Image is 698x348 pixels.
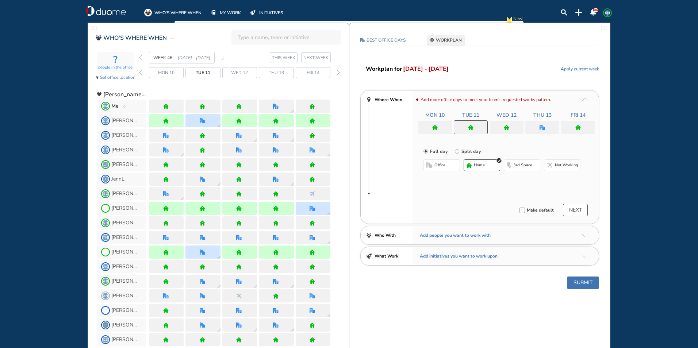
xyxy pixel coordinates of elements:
div: initiatives-off [249,9,257,16]
img: home.de338a94.svg [236,191,242,197]
div: office [236,147,242,153]
span: New! [513,15,523,26]
img: initiatives-off.b77ef7b9.svg [250,10,256,15]
div: office [163,191,169,197]
button: office-6184adBEST OFFICE DAYS [357,35,409,46]
div: nonworking-bdbdbd [547,162,553,168]
img: office.a375675b.svg [163,133,169,138]
div: location dialog [217,124,220,127]
div: home [504,125,509,130]
div: pen-edit [122,104,127,109]
div: task-ellipse [170,34,174,43]
span: [PERSON_NAME] [111,191,139,197]
button: next week [301,52,331,63]
div: whoswherewhen-red-on [95,35,101,41]
button: office-bdbdbdoffice [423,159,460,171]
div: home [200,147,205,153]
img: home.de338a94.svg [236,162,242,167]
div: home [273,162,279,167]
div: location dialog [253,138,257,142]
div: arrow-up-a5b4c4 [582,98,588,101]
div: home [273,220,279,226]
img: grid-tooltip.ec663082.svg [217,284,220,288]
div: office [236,133,242,138]
img: grid-tooltip.ec663082.svg [327,211,330,215]
img: home.de338a94.svg [310,162,315,167]
img: home.de338a94.svg [273,220,279,226]
div: checkbox_unchecked [519,208,525,213]
span: Wed 12 [231,69,248,76]
img: office.a375675b.svg [273,235,279,240]
div: location dialog [253,284,257,288]
img: home.de338a94.svg [467,163,472,168]
img: pen-edit.0ace1a30.svg [122,104,127,109]
div: office [273,104,279,109]
div: plus-topbar [575,9,582,16]
img: whoswherewhen-on.f71bec3a.svg [144,9,152,16]
span: Apply current week [561,65,599,73]
div: day Tue selected [185,67,220,78]
span: [PERSON_NAME] [111,235,139,240]
span: Where When [375,96,402,103]
span: Set office location [100,74,135,81]
div: new-notification [506,15,513,26]
span: people in the office [98,65,133,70]
div: office [273,235,279,240]
div: home [163,162,169,167]
span: WEEK 46 [153,54,178,61]
a: WHO'S WHERE WHEN [144,9,202,16]
img: grid-tooltip.ec663082.svg [327,313,330,317]
div: location dialog [253,328,257,332]
img: office.a375675b.svg [273,177,279,182]
div: office [310,235,315,240]
div: home [273,191,279,197]
div: thirdspace-bdbdbd [507,162,511,169]
span: Thu 13 [269,69,284,76]
img: grid-tooltip.ec663082.svg [253,328,257,332]
img: heart-black.4c634c71.svg [97,92,101,97]
div: home [468,125,473,130]
img: home.de338a94.svg [273,206,279,211]
span: office [434,162,445,168]
div: notification-panel-on [590,9,597,16]
img: office.a375675b.svg [310,235,315,240]
img: grid-tooltip.ec663082.svg [327,153,330,156]
div: location dialog [217,182,220,186]
div: home [236,191,242,197]
div: day navigation [139,67,342,78]
div: location dialog [327,153,330,156]
img: home.de338a94.svg [163,118,169,124]
div: forward week [221,55,225,61]
a: duome-logo-whitelogologo-notext [86,5,126,16]
img: plus-topbar.b126d2c6.svg [575,9,582,16]
div: office [273,147,279,153]
img: office.a375675b.svg [163,235,169,240]
img: grid-tooltip.ec663082.svg [217,328,220,332]
span: MY WORK [220,9,241,16]
div: home [236,177,242,182]
img: office.a375675b.svg [236,147,242,153]
div: location dialog [290,182,294,186]
span: Mon 10 [158,69,174,76]
button: schedule-next [563,204,588,216]
span: JennL [111,176,124,182]
img: home.de338a94.svg [504,125,509,130]
span: J [103,176,108,182]
img: thin-left-arrow-grey.f0cbfd8f.svg [139,70,142,76]
span: [PERSON_NAME] [111,118,139,124]
div: home [163,250,169,255]
img: home.de338a94.svg [236,118,242,124]
div: office [163,147,169,153]
span: Not working [555,162,578,168]
img: home.de338a94.svg [236,206,242,211]
img: office.a375675b.svg [273,147,279,153]
span: ? [113,54,118,65]
span: Thu 13 [533,112,552,119]
span: WORKPLAN [436,36,462,44]
img: grid-tooltip.ec663082.svg [217,124,220,127]
img: thin-right-arrow-grey.874f3e01.svg [337,70,340,76]
img: office-6184ad.727518b9.svg [360,38,365,42]
div: office [200,235,205,240]
span: Workplan for [366,65,402,73]
img: office.a375675b.svg [236,133,242,138]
